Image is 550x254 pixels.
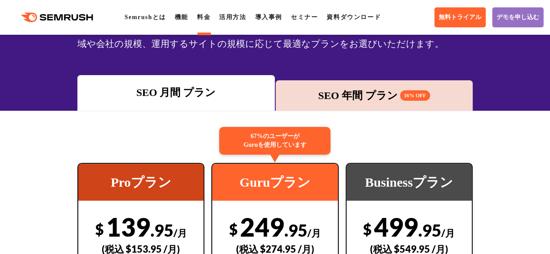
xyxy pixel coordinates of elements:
[492,7,543,27] a: デモを申し込む
[212,164,337,201] div: Guruプラン
[229,220,238,238] span: $
[439,13,481,21] span: 無料トライアル
[497,13,539,21] span: デモを申し込む
[363,220,372,238] span: $
[173,227,187,239] span: /月
[197,14,210,20] a: 料金
[291,14,318,20] a: セミナー
[307,227,321,239] span: /月
[284,220,307,240] span: .95
[347,164,472,201] div: Businessプラン
[255,14,282,20] a: 導入事例
[150,220,173,240] span: .95
[77,20,473,52] div: SEOの3つの料金プランから、広告・SNS・市場調査ツールキットをご用意しています。業務領域や会社の規模、運用するサイトの規模に応じて最適なプランをお選びいただけます。
[82,85,270,100] div: SEO 月間 プラン
[219,127,330,155] div: 67%のユーザーが Guruを使用しています
[327,14,381,20] a: 資料ダウンロード
[400,90,430,101] span: 16% OFF
[441,227,455,239] span: /月
[78,164,203,201] div: Proプラン
[175,14,188,20] a: 機能
[434,7,486,27] a: 無料トライアル
[280,88,468,103] div: SEO 年間 プラン
[95,220,104,238] span: $
[418,220,441,240] span: .95
[124,14,166,20] a: Semrushとは
[219,14,246,20] a: 活用方法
